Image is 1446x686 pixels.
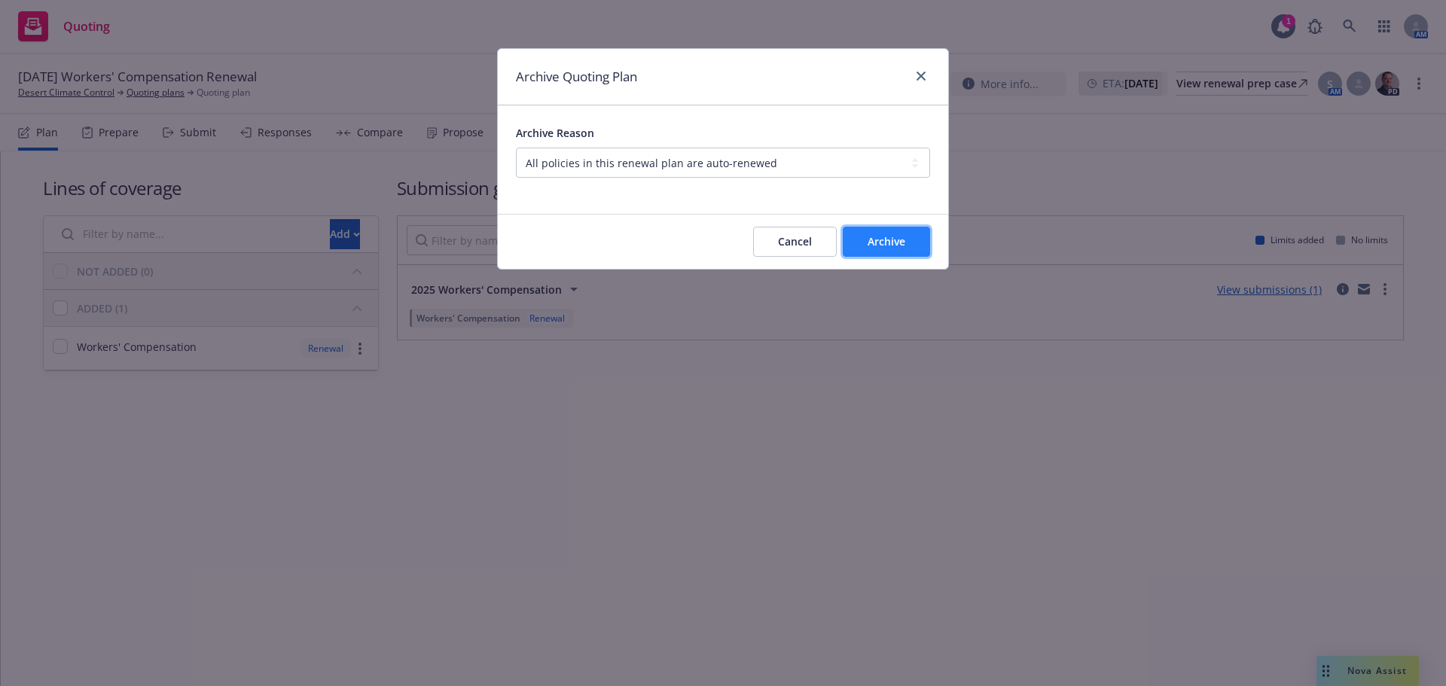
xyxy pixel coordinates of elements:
span: Archive Reason [516,126,594,140]
button: Cancel [753,227,837,257]
h1: Archive Quoting Plan [516,67,637,87]
a: close [912,67,930,85]
span: Cancel [778,234,812,248]
button: Archive [843,227,930,257]
span: Archive [868,234,905,248]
